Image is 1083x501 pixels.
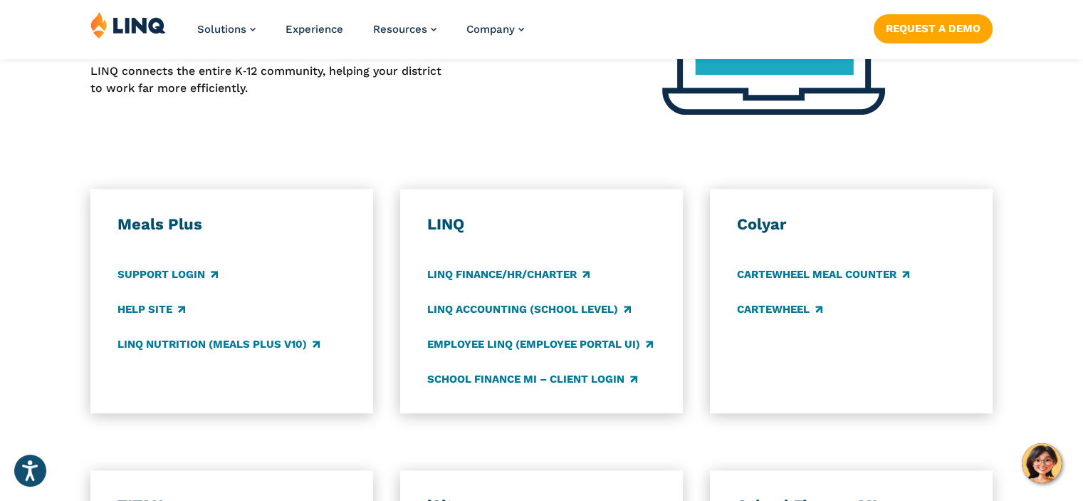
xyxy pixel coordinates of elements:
[197,11,524,58] nav: Primary Navigation
[874,11,993,43] nav: Button Navigation
[427,215,656,234] h3: LINQ
[874,14,993,43] a: Request a Demo
[737,267,909,282] a: CARTEWHEEL Meal Counter
[466,23,524,36] a: Company
[117,301,185,317] a: Help Site
[737,215,966,234] h3: Colyar
[373,23,436,36] a: Resources
[117,215,346,234] h3: Meals Plus
[427,336,653,352] a: Employee LINQ (Employee Portal UI)
[373,23,427,36] span: Resources
[1022,443,1062,483] button: Hello, have a question? Let’s chat.
[197,23,246,36] span: Solutions
[466,23,515,36] span: Company
[427,301,631,317] a: LINQ Accounting (school level)
[90,63,451,98] p: LINQ connects the entire K‑12 community, helping your district to work far more efficiently.
[197,23,256,36] a: Solutions
[286,23,343,36] a: Experience
[427,267,590,282] a: LINQ Finance/HR/Charter
[117,336,320,352] a: LINQ Nutrition (Meals Plus v10)
[90,11,166,38] img: LINQ | K‑12 Software
[427,371,637,387] a: School Finance MI – Client Login
[117,267,218,282] a: Support Login
[737,301,822,317] a: CARTEWHEEL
